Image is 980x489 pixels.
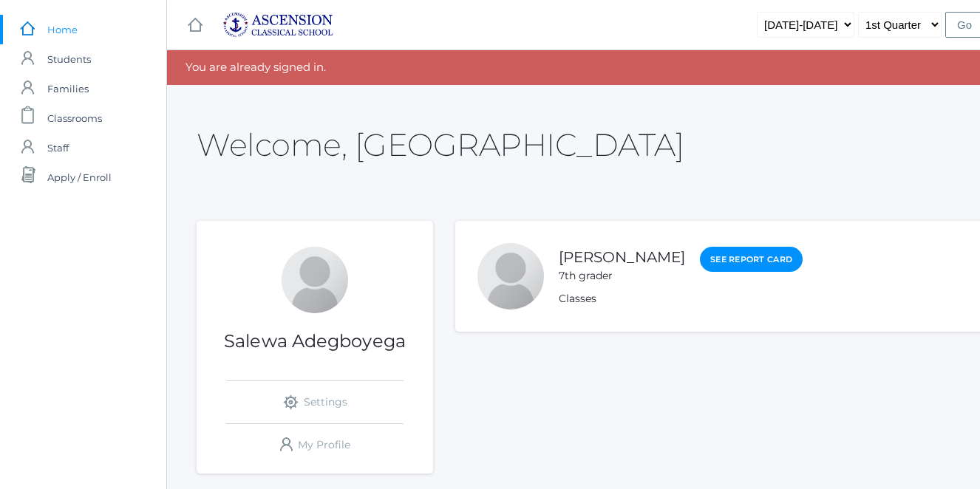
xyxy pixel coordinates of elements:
[197,332,433,351] h1: Salewa Adegboyega
[559,248,685,266] a: [PERSON_NAME]
[222,12,333,38] img: ascension-logo-blue-113fc29133de2fb5813e50b71547a291c5fdb7962bf76d49838a2a14a36269ea.jpg
[226,381,404,423] a: Settings
[226,424,404,466] a: My Profile
[559,292,596,305] a: Classes
[47,44,91,74] span: Students
[477,243,544,310] div: Jada Adegboyega
[47,163,112,192] span: Apply / Enroll
[167,50,980,85] div: You are already signed in.
[47,74,89,103] span: Families
[47,133,69,163] span: Staff
[282,247,348,313] div: Salewa Adegboyega
[47,103,102,133] span: Classrooms
[559,268,685,284] div: 7th grader
[197,128,684,162] h2: Welcome, [GEOGRAPHIC_DATA]
[47,15,78,44] span: Home
[700,247,803,273] a: See Report Card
